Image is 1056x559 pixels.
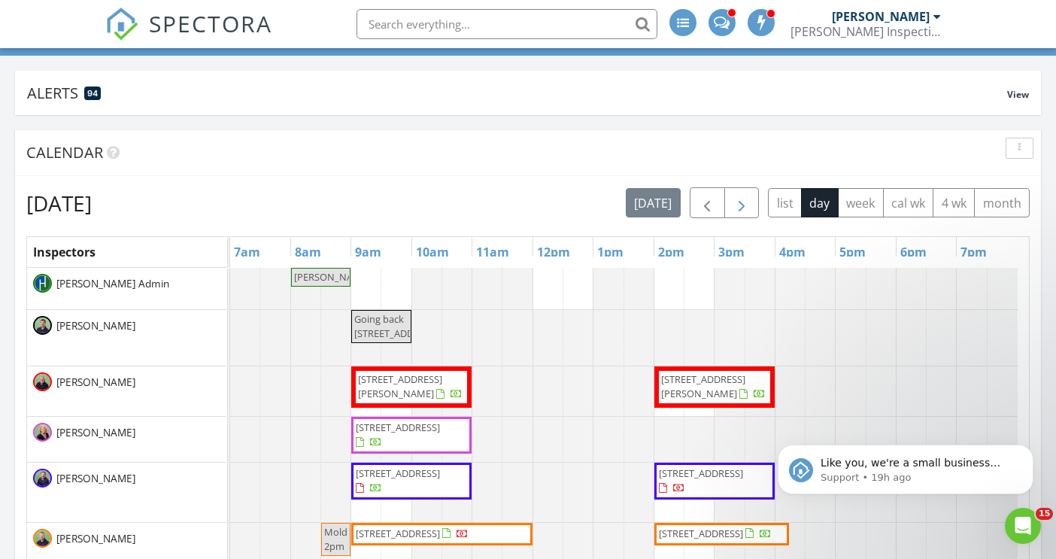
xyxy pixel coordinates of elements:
input: Search everything... [357,9,657,39]
span: [PERSON_NAME] [294,270,370,284]
span: 15 [1036,508,1053,520]
button: Next day [724,187,760,218]
span: [STREET_ADDRESS] [659,527,743,540]
span: [STREET_ADDRESS][PERSON_NAME] [358,372,442,400]
button: week [838,188,884,217]
div: Alerts [27,83,1007,103]
span: [PERSON_NAME] Admin [53,276,172,291]
span: View [1007,88,1029,101]
a: 3pm [715,240,748,264]
div: [PERSON_NAME] [832,9,930,24]
a: 11am [472,240,513,264]
button: Previous day [690,187,725,218]
button: day [801,188,839,217]
img: jamie_231020_0885_edited.jpg [33,469,52,488]
button: list [768,188,802,217]
a: 7pm [957,240,991,264]
span: [STREET_ADDRESS] [356,421,440,434]
iframe: Intercom notifications message [755,413,1056,518]
span: Going back [STREET_ADDRESS] [354,312,438,340]
img: hargroveinspectionsvertical.png [33,274,52,293]
h2: [DATE] [26,188,92,218]
span: [PERSON_NAME] [53,425,138,440]
button: month [974,188,1030,217]
img: john_231020_1325_edited.jpg [33,316,52,335]
span: [PERSON_NAME] [53,318,138,333]
a: 4pm [775,240,809,264]
img: rita_231020_0971_edited.jpg [33,423,52,442]
img: sanford_231020_1051_edited_1.jpg [33,372,52,391]
span: [STREET_ADDRESS][PERSON_NAME] [661,372,745,400]
img: The Best Home Inspection Software - Spectora [105,8,138,41]
span: 94 [87,88,98,99]
span: [PERSON_NAME] [53,375,138,390]
span: [STREET_ADDRESS] [659,466,743,480]
span: [STREET_ADDRESS] [356,527,440,540]
button: 4 wk [933,188,975,217]
button: [DATE] [626,188,681,217]
a: 10am [412,240,453,264]
span: [PERSON_NAME] [53,531,138,546]
a: 7am [230,240,264,264]
a: SPECTORA [105,20,272,52]
div: Hargrove Inspection Services, Inc. [790,24,941,39]
span: [PERSON_NAME] [53,471,138,486]
a: 2pm [654,240,688,264]
a: 1pm [593,240,627,264]
span: SPECTORA [149,8,272,39]
a: 5pm [836,240,869,264]
img: chip_231020_0934_edited_1.jpg [33,529,52,548]
span: [STREET_ADDRESS] [356,466,440,480]
button: cal wk [883,188,934,217]
a: 12pm [533,240,574,264]
a: 9am [351,240,385,264]
a: 8am [291,240,325,264]
a: 6pm [897,240,930,264]
span: Calendar [26,142,103,163]
span: Inspectors [33,244,96,260]
iframe: Intercom live chat [1005,508,1041,544]
span: Mold 2pm [324,525,347,553]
